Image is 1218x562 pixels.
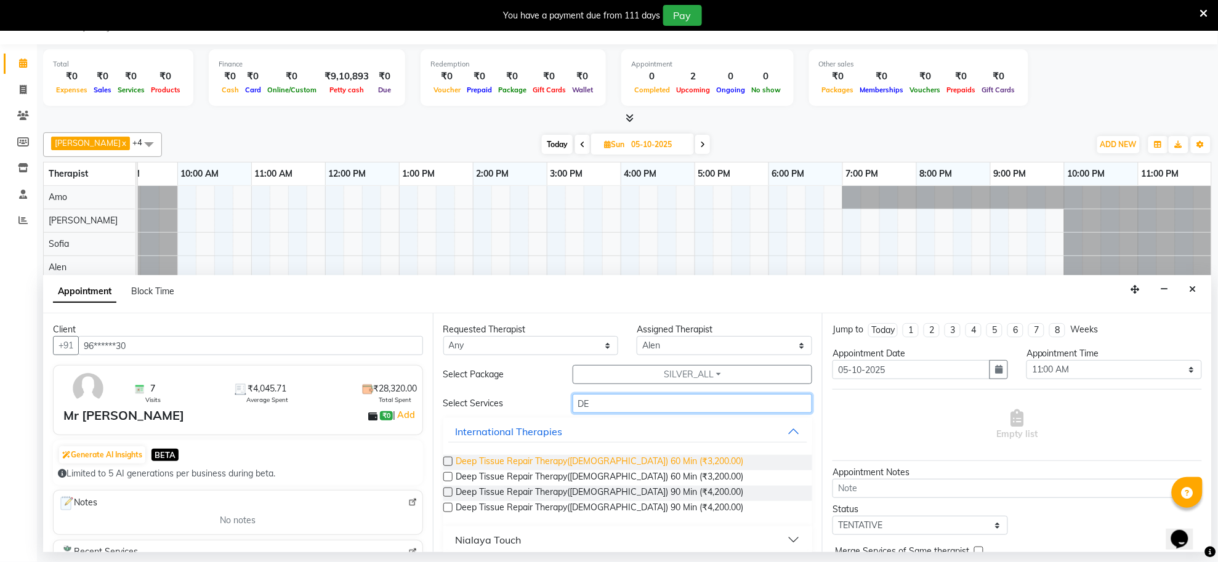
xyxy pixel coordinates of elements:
a: 9:00 PM [991,165,1030,183]
span: Average Spent [246,395,288,404]
span: [PERSON_NAME] [49,215,118,226]
span: Sales [91,86,115,94]
button: ADD NEW [1097,136,1140,153]
span: Services [115,86,148,94]
span: Cash [219,86,242,94]
button: International Therapies [448,420,808,443]
iframe: chat widget [1166,513,1206,550]
li: 1 [903,323,919,337]
span: Deep Tissue Repair Therapy([DEMOGRAPHIC_DATA]) 60 Min (₹3,200.00) [456,455,744,470]
input: yyyy-mm-dd [833,360,990,379]
span: Prepaid [464,86,495,94]
div: Jump to [833,323,863,336]
span: Appointment [53,281,116,303]
span: Deep Tissue Repair Therapy([DEMOGRAPHIC_DATA]) 60 Min (₹3,200.00) [456,470,744,486]
span: Notes [58,496,97,512]
span: Upcoming [673,86,713,94]
a: 10:00 PM [1065,165,1108,183]
div: Client [53,323,423,336]
a: 5:00 PM [695,165,734,183]
span: ₹4,045.71 [248,382,286,395]
button: Close [1184,280,1202,299]
span: Total Spent [379,395,412,404]
div: Appointment Notes [833,466,1202,479]
span: Empty list [997,409,1038,441]
span: No notes [220,514,256,527]
span: ADD NEW [1100,140,1137,149]
a: 10:00 AM [178,165,222,183]
span: Sun [601,140,627,149]
span: BETA [151,449,179,460]
span: Today [542,135,573,154]
div: Weeks [1070,323,1098,336]
span: Voucher [430,86,464,94]
li: 8 [1049,323,1065,337]
a: 4:00 PM [621,165,660,183]
span: Therapist [49,168,88,179]
span: Sofia [49,238,69,249]
div: ₹9,10,893 [320,70,374,84]
div: ₹0 [979,70,1018,84]
span: ₹28,320.00 [374,382,417,395]
span: | [393,407,417,422]
div: Assigned Therapist [637,323,812,336]
span: 7 [150,382,155,395]
img: avatar [70,371,106,406]
div: 2 [673,70,713,84]
div: ₹0 [944,70,979,84]
span: Prepaids [944,86,979,94]
div: Appointment Time [1026,347,1202,360]
li: 3 [945,323,961,337]
div: Select Services [434,397,563,410]
button: +91 [53,336,79,355]
span: Block Time [131,286,174,297]
div: 0 [748,70,784,84]
span: +4 [132,137,151,147]
div: Total [53,59,184,70]
div: ₹0 [857,70,907,84]
span: Memberships [857,86,907,94]
span: No show [748,86,784,94]
input: 2025-10-05 [627,135,689,154]
div: ₹0 [148,70,184,84]
div: ₹0 [569,70,596,84]
span: Package [495,86,530,94]
input: Search by Name/Mobile/Email/Code [78,336,423,355]
div: ₹0 [115,70,148,84]
span: Alen [49,262,67,273]
span: Products [148,86,184,94]
span: Petty cash [326,86,367,94]
div: ₹0 [219,70,242,84]
span: Recent Services [58,545,138,560]
div: You have a payment due from 111 days [504,9,661,22]
span: Gift Cards [979,86,1018,94]
div: ₹0 [53,70,91,84]
div: ₹0 [430,70,464,84]
div: Limited to 5 AI generations per business during beta. [58,467,418,480]
span: Ongoing [713,86,748,94]
span: [PERSON_NAME] [55,138,121,148]
a: 12:00 PM [326,165,369,183]
li: 4 [966,323,982,337]
li: 6 [1007,323,1023,337]
div: Requested Therapist [443,323,619,336]
a: Add [395,407,417,422]
span: Expenses [53,86,91,94]
div: 0 [713,70,748,84]
div: Other sales [819,59,1018,70]
div: Redemption [430,59,596,70]
div: Select Package [434,368,563,381]
button: Nialaya Touch [448,529,808,551]
span: Due [375,86,394,94]
span: Wallet [569,86,596,94]
button: Generate AI Insights [59,446,145,464]
div: ₹0 [819,70,857,84]
a: 8:00 PM [917,165,956,183]
div: Nialaya Touch [456,532,522,547]
div: 0 [631,70,673,84]
div: ₹0 [907,70,944,84]
a: 7:00 PM [843,165,882,183]
button: SILVER_ALL [573,365,813,384]
div: ₹0 [374,70,395,84]
span: Vouchers [907,86,944,94]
